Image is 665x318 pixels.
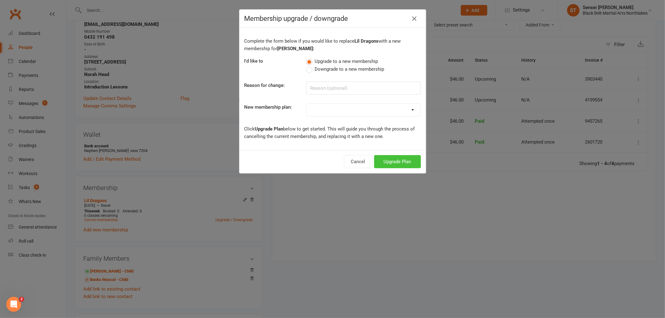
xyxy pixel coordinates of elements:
label: New membership plan: [244,103,292,111]
button: Close [410,14,420,24]
label: I'd like to [244,57,263,65]
span: 2 [19,297,24,302]
b: [PERSON_NAME]: [277,46,315,51]
span: Downgrade to a new membership [315,65,384,72]
iframe: Intercom live chat [6,297,21,312]
label: Reason for change: [244,82,285,89]
input: Reason (optional) [306,82,421,95]
button: Cancel [344,155,373,168]
p: Complete the form below if you would like to replace with a new membership for [244,37,421,52]
b: Lil Dragons [355,38,379,44]
b: Upgrade Plan [255,126,283,132]
p: Click below to get started. This will guide you through the process of cancelling the current mem... [244,125,421,140]
span: Upgrade to a new membership [315,58,378,64]
button: Upgrade Plan [374,155,421,168]
h4: Membership upgrade / downgrade [244,15,421,22]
